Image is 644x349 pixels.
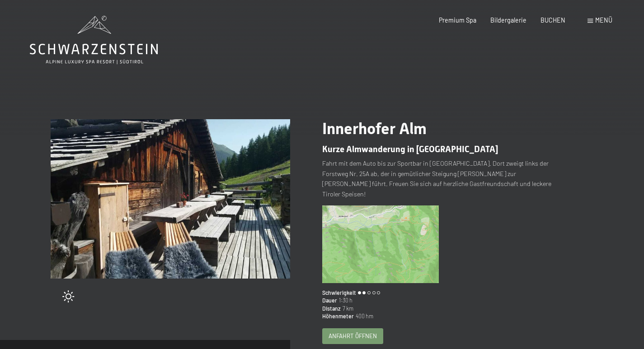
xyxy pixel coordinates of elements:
span: Menü [595,16,612,24]
a: Premium Spa [439,16,476,24]
span: 7 km [341,305,353,312]
span: Dauer [322,297,337,304]
span: 1:30 h [337,297,353,304]
span: Distanz [322,305,341,312]
p: Fahrt mit dem Auto bis zur Sportbar in [GEOGRAPHIC_DATA]. Dort zweigt links der Forstweg Nr. 25A ... [322,158,562,199]
a: Bildergalerie [490,16,526,24]
span: Kurze Almwanderung in [GEOGRAPHIC_DATA] [322,144,498,154]
span: 400 hm [354,312,373,320]
span: Schwierigkeit [322,289,356,297]
span: Innerhofer Alm [322,119,427,138]
span: Höhenmeter [322,312,354,320]
img: Innerhofer Alm [51,119,290,279]
a: BUCHEN [541,16,565,24]
span: Anfahrt öffnen [329,332,377,340]
img: Innerhofer Alm [322,205,439,283]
